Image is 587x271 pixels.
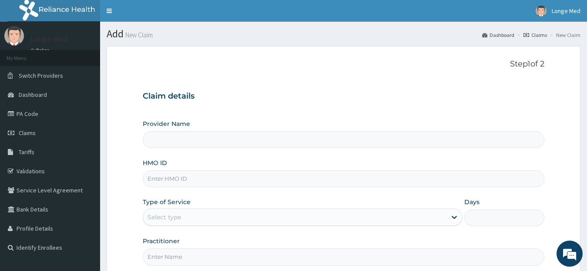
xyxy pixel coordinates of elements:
label: Days [464,198,480,206]
a: Dashboard [482,31,514,39]
h3: Claim details [143,92,545,101]
span: Claims [19,129,36,137]
label: Practitioner [143,237,180,245]
small: New Claim [124,32,153,38]
img: User Image [4,26,24,46]
span: Switch Providers [19,72,63,79]
label: Provider Name [143,119,190,128]
a: Online [30,47,51,53]
img: User Image [536,6,547,17]
label: HMO ID [143,159,167,167]
li: New Claim [548,31,580,39]
div: Select type [148,213,181,221]
label: Type of Service [143,198,191,206]
span: Tariffs [19,148,34,156]
p: Step 1 of 2 [143,59,545,69]
a: Claims [523,31,547,39]
input: Enter Name [143,248,545,265]
span: Dashboard [19,91,47,99]
span: Longe Med [552,7,580,15]
h1: Add [107,28,580,40]
input: Enter HMO ID [143,170,545,187]
p: Longe Med [30,35,67,43]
